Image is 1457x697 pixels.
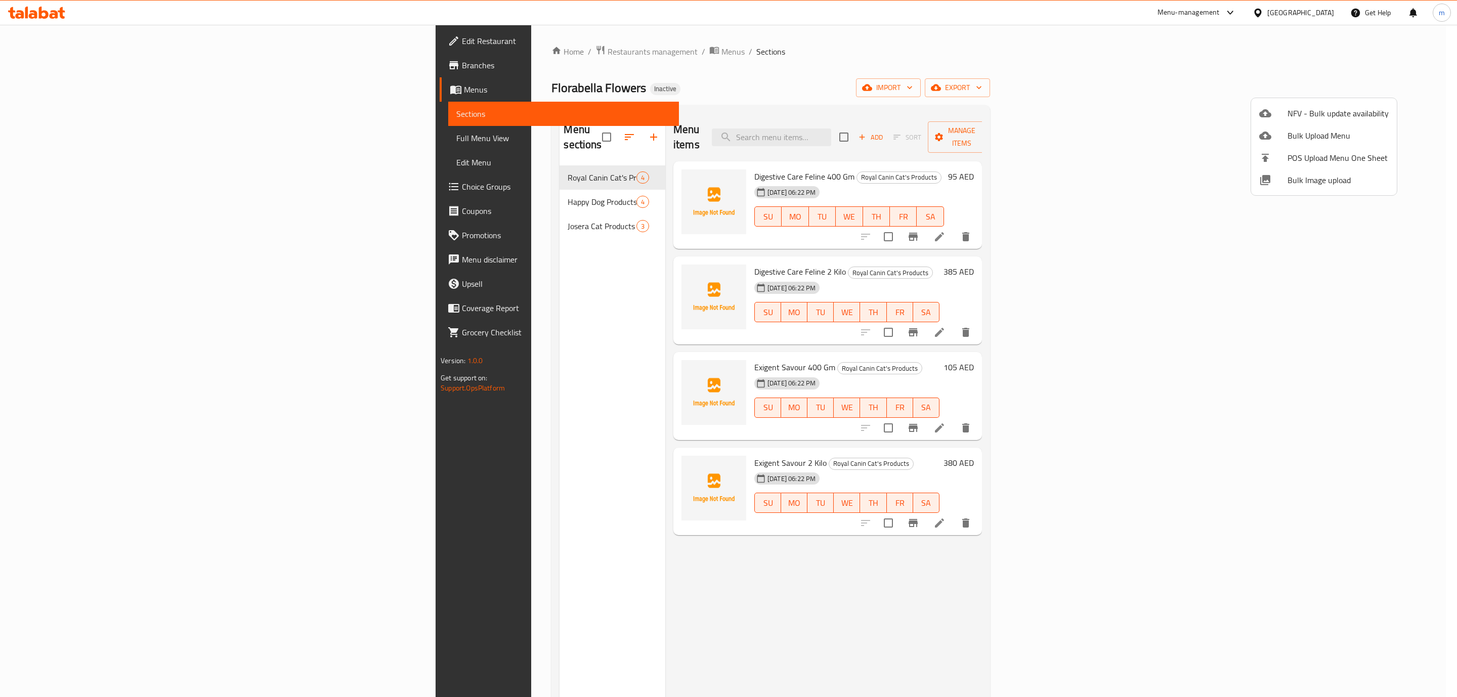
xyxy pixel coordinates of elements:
[1288,174,1389,186] span: Bulk Image upload
[1251,147,1397,169] li: POS Upload Menu One Sheet
[1251,124,1397,147] li: Upload bulk menu
[1288,129,1389,142] span: Bulk Upload Menu
[1288,107,1389,119] span: NFV - Bulk update availability
[1251,102,1397,124] li: NFV - Bulk update availability
[1288,152,1389,164] span: POS Upload Menu One Sheet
